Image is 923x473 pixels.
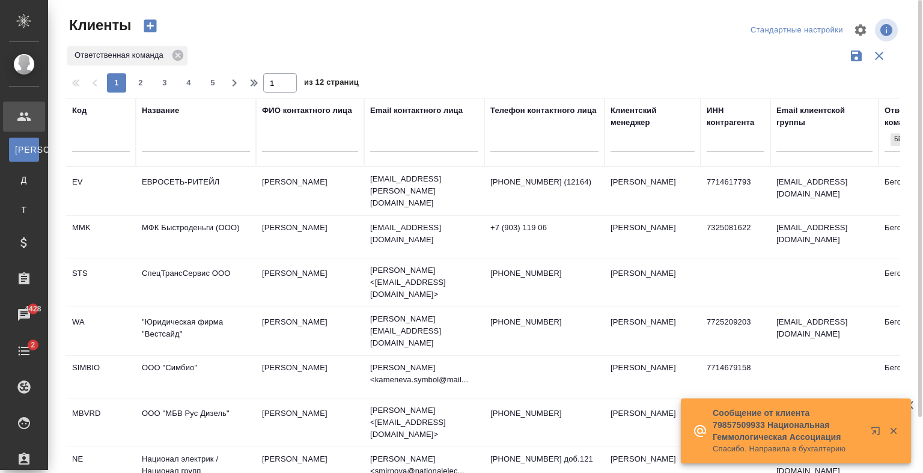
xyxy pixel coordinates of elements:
td: [PERSON_NAME] [605,261,701,304]
button: Закрыть [881,426,906,436]
td: ЕВРОСЕТЬ-РИТЕЙЛ [136,170,256,212]
td: [PERSON_NAME] [605,310,701,352]
p: [EMAIL_ADDRESS][PERSON_NAME][DOMAIN_NAME] [370,173,478,209]
p: [PERSON_NAME] <[EMAIL_ADDRESS][DOMAIN_NAME]> [370,264,478,301]
p: [PHONE_NUMBER] (12164) [490,176,599,188]
p: [PERSON_NAME] <[EMAIL_ADDRESS][DOMAIN_NAME]> [370,404,478,441]
td: WA [66,310,136,352]
span: [PERSON_NAME] [15,144,33,156]
a: [PERSON_NAME] [9,138,39,162]
span: 4428 [17,303,48,315]
td: [PERSON_NAME] [605,356,701,398]
a: 4428 [3,300,45,330]
p: +7 (903) 119 06 [490,222,599,234]
span: Настроить таблицу [846,16,875,44]
button: 5 [203,73,222,93]
span: 3 [155,77,174,89]
td: МФК Быстроденьги (ООО) [136,216,256,258]
span: Д [15,174,33,186]
button: 3 [155,73,174,93]
span: 2 [131,77,150,89]
button: 4 [179,73,198,93]
a: Т [9,198,39,222]
span: 5 [203,77,222,89]
div: ФИО контактного лица [262,105,352,117]
p: [PHONE_NUMBER] [490,407,599,420]
p: [PHONE_NUMBER] [490,267,599,279]
p: [PHONE_NUMBER] доб.121 [490,453,599,465]
td: SIMBIO [66,356,136,398]
td: [PERSON_NAME] [256,310,364,352]
span: из 12 страниц [304,75,359,93]
td: [EMAIL_ADDRESS][DOMAIN_NAME] [770,216,879,258]
span: Т [15,204,33,216]
div: Телефон контактного лица [490,105,597,117]
div: ИНН контрагента [707,105,764,129]
p: Ответственная команда [75,49,168,61]
p: Сообщение от клиента 79857509933 Национальная Геммологическая Ассоциация [713,407,863,443]
td: [PERSON_NAME] [256,261,364,304]
span: 4 [179,77,198,89]
p: [PERSON_NAME][EMAIL_ADDRESS][DOMAIN_NAME] [370,313,478,349]
td: MMK [66,216,136,258]
td: [PERSON_NAME] [256,170,364,212]
td: [PERSON_NAME] [605,401,701,444]
td: MBVRD [66,401,136,444]
td: EV [66,170,136,212]
div: Клиентский менеджер [611,105,695,129]
button: Сохранить фильтры [845,44,868,67]
td: [PERSON_NAME] [605,216,701,258]
span: Посмотреть информацию [875,19,900,41]
td: СпецТрансСервис ООО [136,261,256,304]
td: 7714679158 [701,356,770,398]
td: ООО "Симбио" [136,356,256,398]
div: Код [72,105,87,117]
td: [PERSON_NAME] [256,216,364,258]
a: Д [9,168,39,192]
td: STS [66,261,136,304]
td: [EMAIL_ADDRESS][DOMAIN_NAME] [770,170,879,212]
button: Создать [136,16,165,36]
button: Сбросить фильтры [868,44,891,67]
td: 7725209203 [701,310,770,352]
td: 7714617793 [701,170,770,212]
div: Ответственная команда [67,46,187,66]
p: [PERSON_NAME] <kameneva.symbol@mail... [370,362,478,386]
div: Название [142,105,179,117]
td: [PERSON_NAME] [256,356,364,398]
p: [EMAIL_ADDRESS][DOMAIN_NAME] [370,222,478,246]
td: "Юридическая фирма "Вестсайд" [136,310,256,352]
td: ООО "МБВ Рус Дизель" [136,401,256,444]
button: Открыть в новой вкладке [864,419,892,448]
a: 2 [3,336,45,366]
td: [PERSON_NAME] [605,170,701,212]
td: [PERSON_NAME] [256,401,364,444]
p: [PHONE_NUMBER] [490,316,599,328]
button: 2 [131,73,150,93]
div: Email контактного лица [370,105,463,117]
div: split button [748,21,846,40]
td: 7325081622 [701,216,770,258]
span: Клиенты [66,16,131,35]
p: Спасибо. Направила в бухгалтерию [713,443,863,455]
td: [EMAIL_ADDRESS][DOMAIN_NAME] [770,310,879,352]
div: Email клиентской группы [776,105,873,129]
span: 2 [23,339,42,351]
